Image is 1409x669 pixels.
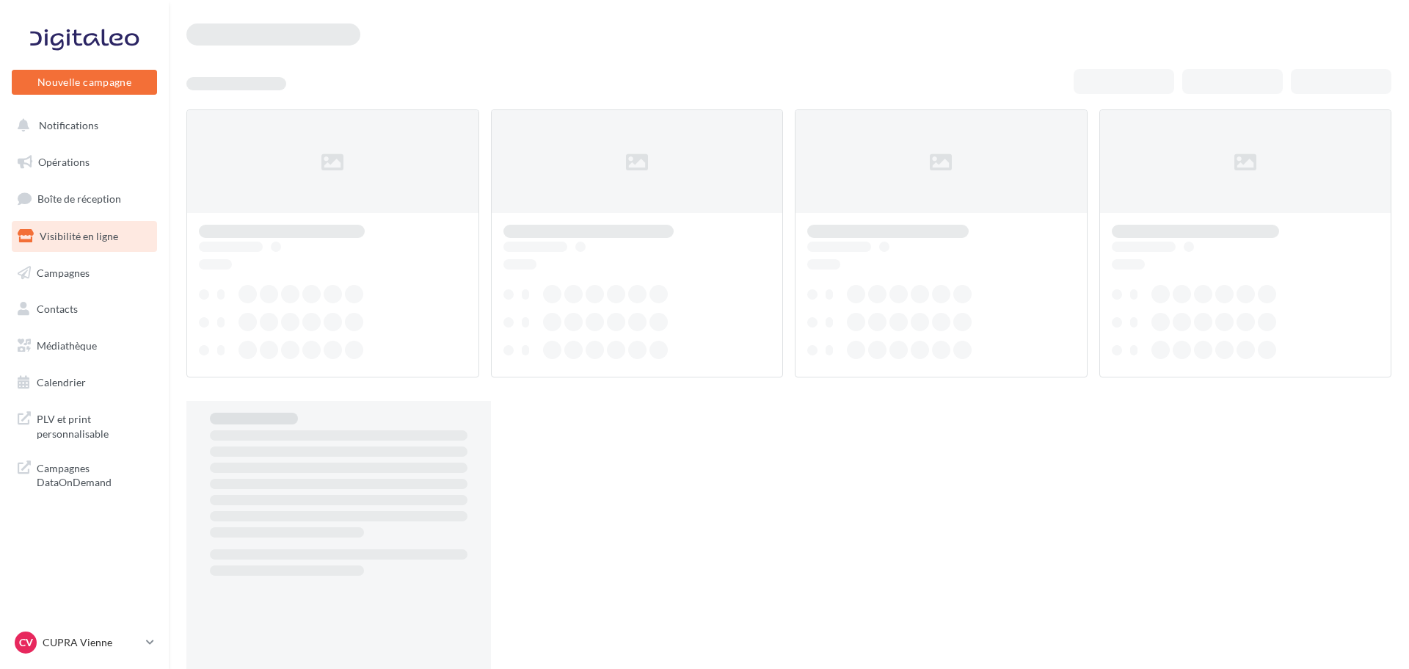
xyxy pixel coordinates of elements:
[37,339,97,352] span: Médiathèque
[43,635,140,650] p: CUPRA Vienne
[39,119,98,131] span: Notifications
[38,156,90,168] span: Opérations
[9,367,160,398] a: Calendrier
[12,70,157,95] button: Nouvelle campagne
[9,294,160,325] a: Contacts
[37,376,86,388] span: Calendrier
[37,192,121,205] span: Boîte de réception
[9,258,160,289] a: Campagnes
[37,458,151,490] span: Campagnes DataOnDemand
[9,147,160,178] a: Opérations
[9,110,154,141] button: Notifications
[9,183,160,214] a: Boîte de réception
[37,266,90,278] span: Campagnes
[9,403,160,446] a: PLV et print personnalisable
[19,635,33,650] span: CV
[40,230,118,242] span: Visibilité en ligne
[9,221,160,252] a: Visibilité en ligne
[12,629,157,657] a: CV CUPRA Vienne
[37,409,151,441] span: PLV et print personnalisable
[9,452,160,496] a: Campagnes DataOnDemand
[9,330,160,361] a: Médiathèque
[37,303,78,315] span: Contacts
